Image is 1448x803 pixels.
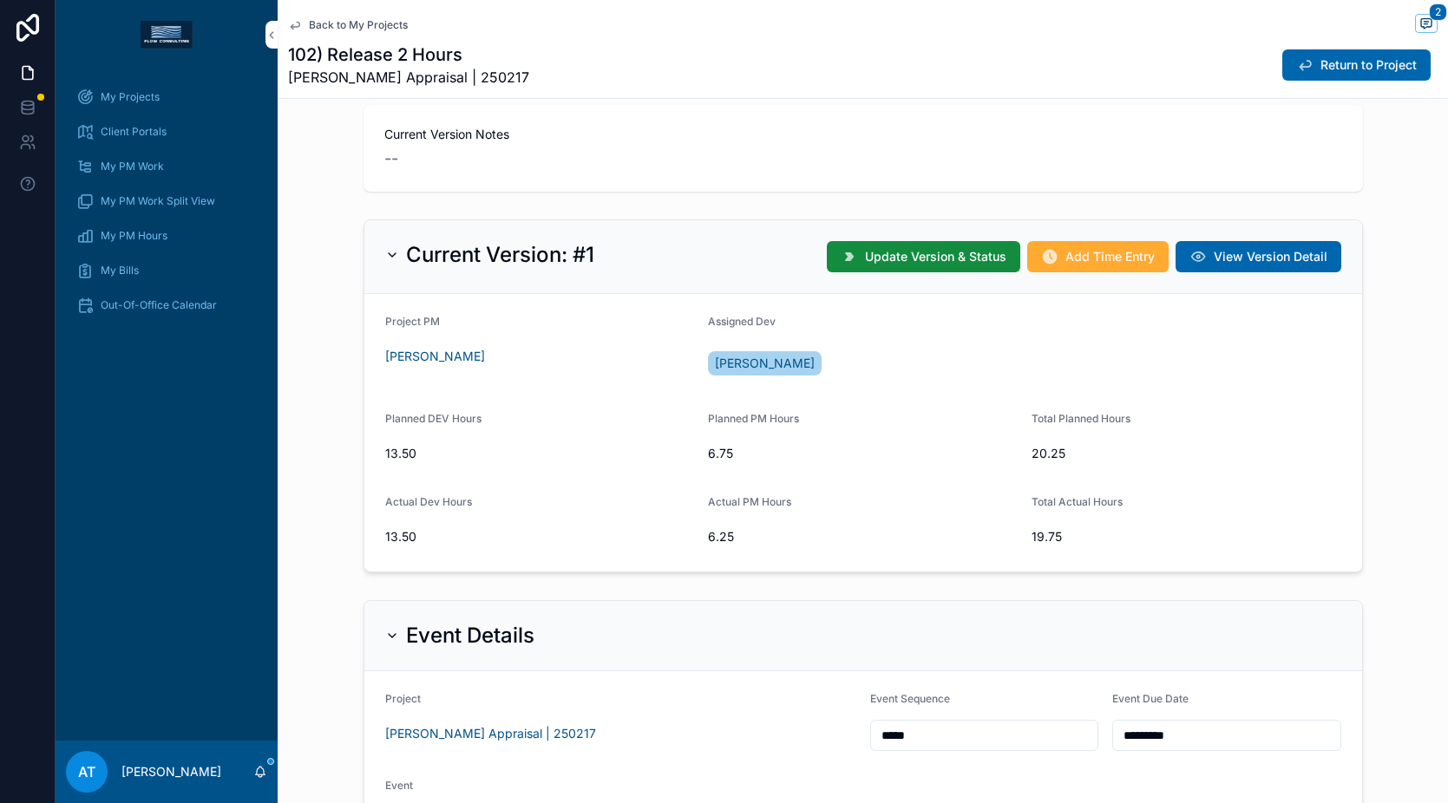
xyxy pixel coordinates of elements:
a: My PM Hours [66,220,267,251]
span: 13.50 [385,528,695,545]
span: Project PM [385,315,440,328]
span: Current Version Notes [384,126,1342,143]
button: Add Time Entry [1027,241,1169,272]
span: 6.75 [708,445,1018,462]
span: 20.25 [1032,445,1341,462]
a: Back to My Projects [288,18,408,32]
a: My Projects [66,82,267,113]
span: Out-Of-Office Calendar [101,298,217,312]
span: Project [385,692,421,705]
button: 2 [1415,14,1438,36]
span: Update Version & Status [865,248,1006,265]
span: AT [78,761,95,782]
span: 6.25 [708,528,1018,545]
span: My Bills [101,264,139,277]
span: Planned DEV Hours [385,412,482,425]
a: Out-Of-Office Calendar [66,290,267,321]
span: My PM Work Split View [101,194,215,208]
a: My Bills [66,255,267,286]
img: App logo [141,21,193,49]
span: [PERSON_NAME] Appraisal | 250217 [288,67,529,88]
span: My PM Hours [101,229,167,243]
span: Event [385,779,413,792]
a: [PERSON_NAME] Appraisal | 250217 [385,725,596,742]
span: Actual Dev Hours [385,495,472,508]
a: My PM Work [66,151,267,182]
button: View Version Detail [1176,241,1341,272]
span: Return to Project [1320,56,1417,74]
h2: Event Details [406,622,534,650]
h2: Current Version: #1 [406,241,594,269]
span: Actual PM Hours [708,495,791,508]
span: Client Portals [101,125,167,139]
div: scrollable content [56,69,278,343]
span: My Projects [101,90,160,104]
a: [PERSON_NAME] [385,348,485,365]
button: Return to Project [1282,49,1431,81]
span: 19.75 [1032,528,1341,545]
span: -- [384,147,398,171]
h1: 102) Release 2 Hours [288,42,529,67]
span: Planned PM Hours [708,412,799,425]
span: Back to My Projects [309,18,408,32]
span: Event Sequence [870,692,950,705]
span: Add Time Entry [1065,248,1155,265]
span: My PM Work [101,160,164,173]
span: [PERSON_NAME] [715,355,815,372]
span: Total Planned Hours [1032,412,1130,425]
a: My PM Work Split View [66,186,267,217]
p: [PERSON_NAME] [121,763,221,780]
button: Update Version & Status [827,241,1020,272]
span: Event Due Date [1112,692,1189,705]
a: [PERSON_NAME] [708,351,822,375]
span: 2 [1429,3,1447,21]
a: Client Portals [66,116,267,147]
span: Assigned Dev [708,315,776,328]
span: 13.50 [385,445,695,462]
span: View Version Detail [1214,248,1327,265]
span: Total Actual Hours [1032,495,1123,508]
